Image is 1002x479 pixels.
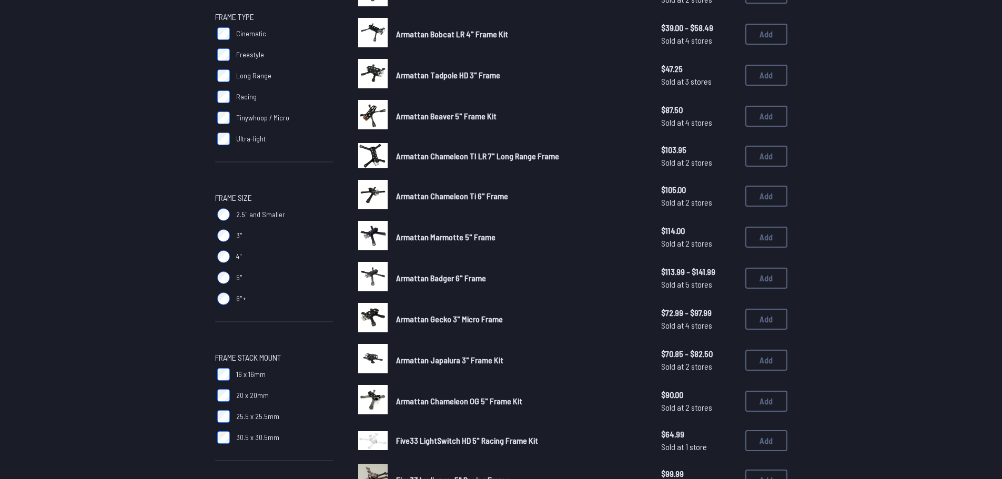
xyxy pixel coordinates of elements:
span: Frame Size [215,191,252,204]
a: image [358,221,388,253]
span: Armattan Badger 6" Frame [396,273,486,283]
span: Sold at 5 stores [661,278,737,291]
span: Five33 LightSwitch HD 5" Racing Frame Kit [396,435,538,445]
a: image [358,59,388,91]
a: image [358,100,388,133]
a: Armattan Gecko 3" Micro Frame [396,313,644,325]
span: $113.99 - $141.99 [661,266,737,278]
span: Armattan Beaver 5" Frame Kit [396,111,497,121]
span: Tinywhoop / Micro [236,113,289,123]
span: Sold at 4 stores [661,34,737,47]
input: 2.5" and Smaller [217,208,230,221]
span: Armattan Tadpole HD 3" Frame [396,70,500,80]
button: Add [745,146,787,167]
a: Armattan Badger 6" Frame [396,272,644,284]
a: Armattan Tadpole HD 3" Frame [396,69,644,81]
input: Racing [217,90,230,103]
span: Frame Stack Mount [215,351,281,364]
span: 20 x 20mm [236,390,269,401]
span: $103.95 [661,144,737,156]
img: image [358,143,388,168]
a: image [358,180,388,212]
input: Ultra-light [217,133,230,145]
input: Cinematic [217,27,230,40]
span: Freestyle [236,49,264,60]
a: Armattan Marmotte 5" Frame [396,231,644,243]
span: 5" [236,272,242,283]
button: Add [745,391,787,412]
a: image [358,262,388,294]
a: image [358,141,388,171]
span: Sold at 1 store [661,441,737,453]
span: Armattan Gecko 3" Micro Frame [396,314,503,324]
span: Armattan Bobcat LR 4" Frame Kit [396,29,508,39]
span: $90.00 [661,389,737,401]
input: 6"+ [217,292,230,305]
span: Armattan Marmotte 5" Frame [396,232,495,242]
button: Add [745,106,787,127]
span: Armattan Chameleon TI LR 7" Long Range Frame [396,151,559,161]
input: 30.5 x 30.5mm [217,431,230,444]
span: Sold at 4 stores [661,319,737,332]
img: image [358,303,388,332]
a: Armattan Bobcat LR 4" Frame Kit [396,28,644,40]
a: Armattan Beaver 5" Frame Kit [396,110,644,123]
span: $70.85 - $82.50 [661,348,737,360]
img: image [358,431,388,450]
span: Ultra-light [236,134,266,144]
input: Tinywhoop / Micro [217,111,230,124]
input: 16 x 16mm [217,368,230,381]
span: 16 x 16mm [236,369,266,380]
span: Armattan Chameleon Ti 6" Frame [396,191,508,201]
span: Armattan Japalura 3" Frame Kit [396,355,503,365]
button: Add [745,65,787,86]
img: image [358,18,388,47]
img: image [358,59,388,88]
span: Frame Type [215,11,254,23]
input: Freestyle [217,48,230,61]
span: $47.25 [661,63,737,75]
a: Five33 LightSwitch HD 5" Racing Frame Kit [396,434,644,447]
img: image [358,262,388,291]
span: 2.5" and Smaller [236,209,285,220]
span: Sold at 2 stores [661,196,737,209]
span: Long Range [236,70,271,81]
a: Armattan Japalura 3" Frame Kit [396,354,644,366]
input: 25.5 x 25.5mm [217,410,230,423]
a: image [358,18,388,50]
button: Add [745,350,787,371]
input: Long Range [217,69,230,82]
span: Sold at 2 stores [661,360,737,373]
span: Cinematic [236,28,266,39]
img: image [358,180,388,209]
span: Racing [236,91,257,102]
span: $105.00 [661,184,737,196]
a: image [358,385,388,417]
button: Add [745,227,787,248]
a: Armattan Chameleon TI LR 7" Long Range Frame [396,150,644,162]
img: image [358,385,388,414]
a: Armattan Chameleon OG 5" Frame Kit [396,395,644,407]
img: image [358,100,388,129]
input: 20 x 20mm [217,389,230,402]
span: $114.00 [661,225,737,237]
input: 3" [217,229,230,242]
button: Add [745,24,787,45]
input: 4" [217,250,230,263]
span: 3" [236,230,242,241]
input: 5" [217,271,230,284]
img: image [358,344,388,373]
a: image [358,344,388,376]
a: image [358,303,388,335]
span: 4" [236,251,242,262]
button: Add [745,430,787,451]
span: $39.00 - $58.49 [661,22,737,34]
span: $64.99 [661,428,737,441]
a: image [358,426,388,455]
span: Sold at 4 stores [661,116,737,129]
a: Armattan Chameleon Ti 6" Frame [396,190,644,202]
span: Sold at 2 stores [661,237,737,250]
span: 25.5 x 25.5mm [236,411,279,422]
button: Add [745,268,787,289]
span: Armattan Chameleon OG 5" Frame Kit [396,396,522,406]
